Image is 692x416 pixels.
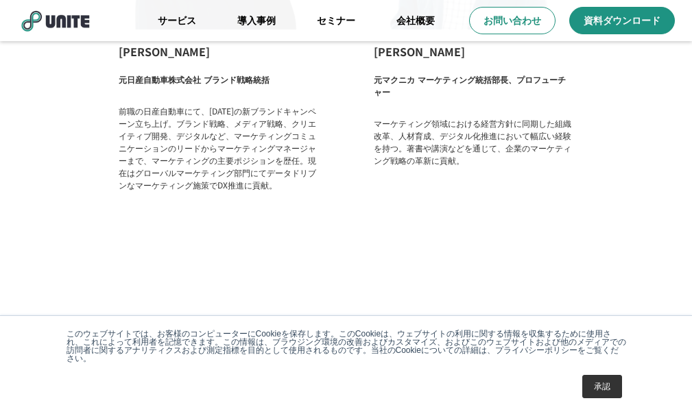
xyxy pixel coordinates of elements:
p: このウェブサイトでは、お客様のコンピューターにCookieを保存します。このCookieは、ウェブサイトの利用に関する情報を収集するために使用され、これによって利用者を記憶できます。この情報は、... [67,330,626,363]
div: チャットウィジェット [623,350,692,416]
a: 承認 [582,375,622,398]
p: マーケティング領域における経営方針に同期した組織改革、人材育成、デジタル化推進において幅広い経験を持つ。著書や講演などを通じて、企業のマーケティング戦略の革新に貢献。 [374,117,574,167]
p: [PERSON_NAME] [119,43,319,60]
p: お問い合わせ [484,14,541,27]
a: お問い合わせ [469,7,556,34]
p: 前職の日産自動車にて、[DATE]の新ブランドキャンペーン立ち上げ。ブランド戦略、メディア戦略、クリエイティブ開発、デジタルなど、マーケティングコミュニケーションのリードからマーケティングマネー... [119,105,319,191]
p: 元日産自動車株式会社 ブランド戦略統括 [119,73,270,91]
a: 資料ダウンロード [569,7,675,34]
p: [PERSON_NAME] [374,43,574,60]
p: 資料ダウンロード [584,14,660,27]
iframe: Chat Widget [623,350,692,416]
p: 元マクニカ マーケティング統括部長、プロフューチャー [374,73,574,103]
